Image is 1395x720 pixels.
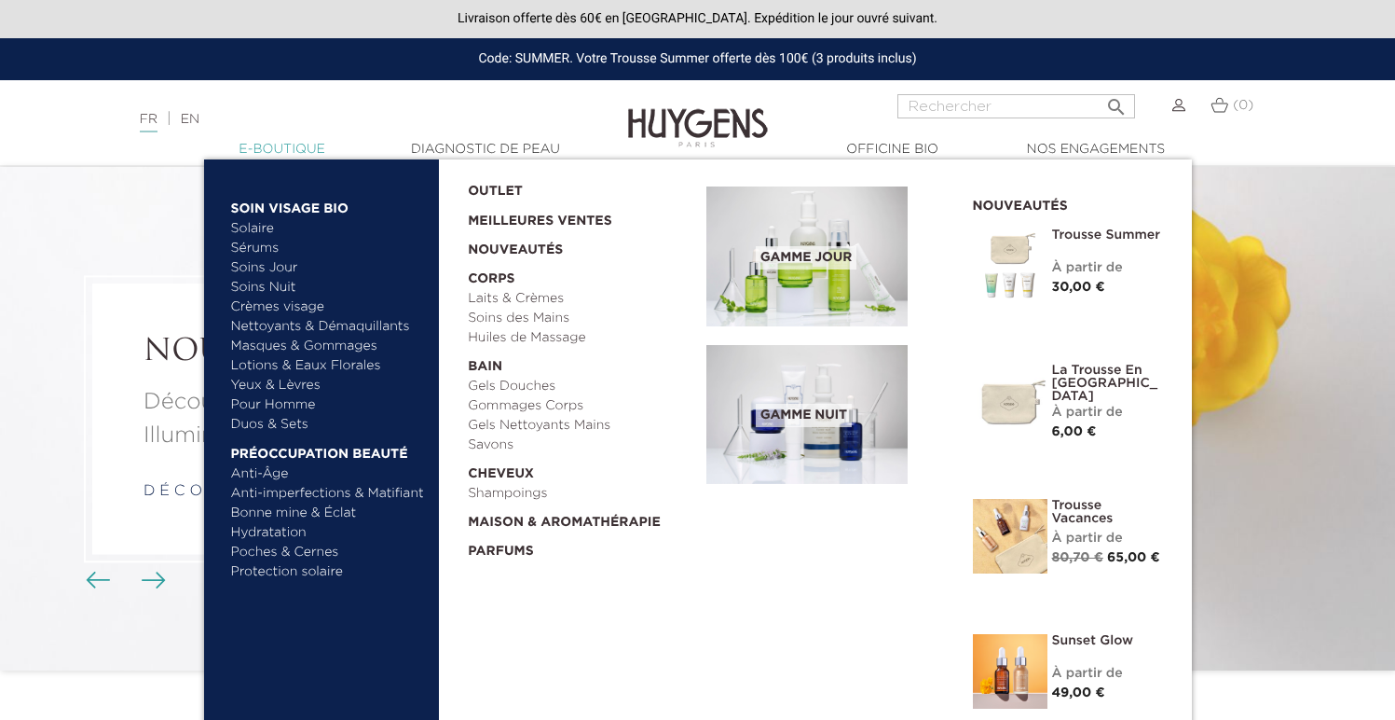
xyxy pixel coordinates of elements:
h2: Nouveautés [973,192,1164,215]
img: routine_jour_banner.jpg [706,187,908,326]
a: Soins des Mains [468,309,693,328]
a: Anti-imperfections & Matifiant [231,484,426,504]
span: Gamme jour [756,246,856,270]
a: Savons [468,436,693,455]
a: Bain [468,348,693,377]
a: Huiles de Massage [468,328,693,348]
a: FR [140,113,157,132]
a: Lotions & Eaux Florales [231,356,426,376]
a: Corps [468,260,693,289]
a: Hydratation [231,523,426,543]
a: Cheveux [468,455,693,484]
a: Gamme nuit [706,345,945,485]
span: 49,00 € [1052,686,1105,699]
a: Duos & Sets [231,415,426,435]
div: À partir de [1052,258,1164,278]
a: Bonne mine & Éclat [231,504,426,523]
i:  [1105,90,1128,113]
img: Trousse Summer [973,228,1047,303]
a: Gamme jour [706,187,945,326]
div: | [130,108,568,131]
a: Pour Homme [231,395,426,415]
a: Diagnostic de peau [392,140,579,159]
div: À partir de [1052,403,1164,422]
a: Préoccupation beauté [231,435,426,464]
a: Masques & Gommages [231,337,426,356]
a: Nouveautés [468,231,693,260]
a: Nos engagements [1003,140,1189,159]
a: La Trousse en [GEOGRAPHIC_DATA] [1052,364,1164,403]
a: Gels Nettoyants Mains [468,416,693,436]
a: Gels Douches [468,377,693,396]
input: Rechercher [897,94,1135,118]
a: Soins Nuit [231,278,409,298]
a: NOUVEAU ! [144,335,537,370]
span: 65,00 € [1107,551,1160,564]
a: Crèmes visage [231,298,426,317]
a: Sunset Glow [1052,634,1164,647]
img: Sunset glow- un teint éclatant [973,634,1047,709]
a: Gommages Corps [468,396,693,416]
a: E-Boutique [189,140,376,159]
a: Poches & Cernes [231,543,426,562]
a: EN [181,113,199,126]
a: Solaire [231,219,426,239]
span: (0) [1233,99,1253,112]
a: Trousse Summer [1052,228,1164,242]
a: Anti-Âge [231,464,426,484]
span: 30,00 € [1052,281,1105,294]
span: 80,70 € [1052,551,1103,564]
div: À partir de [1052,529,1164,548]
div: Boutons du carrousel [93,567,154,595]
img: routine_nuit_banner.jpg [706,345,908,485]
a: Découvrez notre Élixir Perfecteur Illuminateur ! [144,385,537,452]
a: Maison & Aromathérapie [468,504,693,533]
a: Shampoings [468,484,693,504]
a: d é c o u v r i r [144,484,273,499]
img: La Trousse vacances [973,499,1047,574]
a: OUTLET [468,173,677,201]
a: Nettoyants & Démaquillants [231,317,426,337]
a: Sérums [231,239,426,258]
a: Meilleures Ventes [468,201,677,231]
a: Laits & Crèmes [468,289,693,309]
span: 6,00 € [1052,425,1097,438]
a: Soin Visage Bio [231,189,426,219]
button:  [1100,89,1133,114]
span: Gamme nuit [756,404,852,427]
a: Officine Bio [800,140,986,159]
a: Parfums [468,533,693,561]
img: Huygens [628,78,768,150]
div: À partir de [1052,664,1164,684]
a: Protection solaire [231,562,426,582]
a: Trousse Vacances [1052,499,1164,525]
img: La Trousse en Coton [973,364,1047,438]
a: Yeux & Lèvres [231,376,426,395]
a: Soins Jour [231,258,426,278]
